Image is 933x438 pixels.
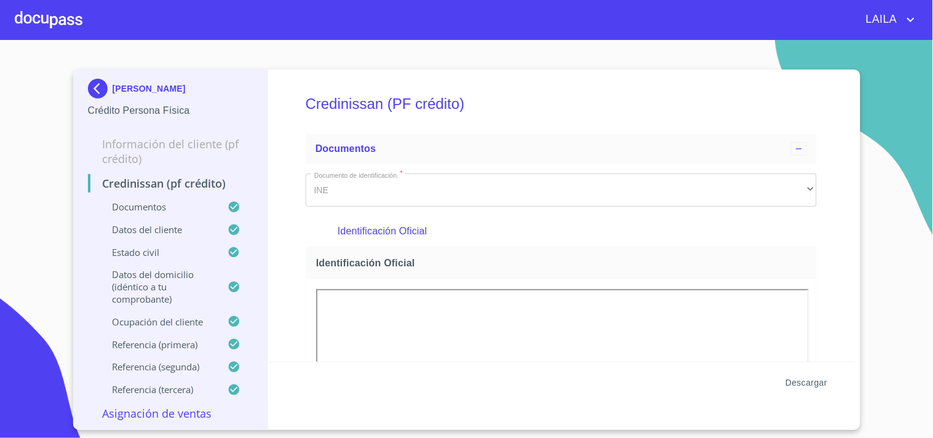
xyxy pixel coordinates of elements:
[88,406,253,421] p: Asignación de Ventas
[857,10,903,30] span: LAILA
[88,79,253,103] div: [PERSON_NAME]
[316,257,811,269] span: Identificación Oficial
[316,143,376,154] span: Documentos
[88,316,228,328] p: Ocupación del Cliente
[338,224,784,239] p: Identificación Oficial
[88,201,228,213] p: Documentos
[88,268,228,305] p: Datos del domicilio (idéntico a tu comprobante)
[88,338,228,351] p: Referencia (primera)
[785,375,827,391] span: Descargar
[88,176,253,191] p: Credinissan (PF crédito)
[857,10,918,30] button: account of current user
[306,173,817,207] div: INE
[306,79,817,129] h5: Credinissan (PF crédito)
[88,79,113,98] img: Docupass spot blue
[113,84,186,94] p: [PERSON_NAME]
[88,246,228,258] p: Estado civil
[88,360,228,373] p: Referencia (segunda)
[88,223,228,236] p: Datos del cliente
[88,103,253,118] p: Crédito Persona Física
[780,372,832,394] button: Descargar
[88,137,253,166] p: Información del cliente (PF crédito)
[306,134,817,164] div: Documentos
[88,383,228,396] p: Referencia (tercera)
